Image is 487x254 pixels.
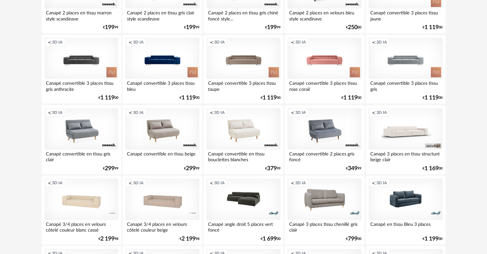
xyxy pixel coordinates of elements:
a: Creation icon 3D IA Canapé convertible en tissu beige €29999 [122,105,202,174]
div: € 00 [346,237,362,241]
a: Creation icon 3D IA Canapé convertible 3 places tissu taupe €1 11900 [204,35,283,104]
div: € 99 [346,166,362,171]
span: Creation icon [291,180,295,186]
div: € 99 [184,166,199,171]
div: Canapé 2 places en tissu gris clair style scandinave [125,9,199,21]
div: € 98 [180,237,199,241]
span: 2 199 [181,237,196,241]
span: 1 199 [425,237,439,241]
a: Creation icon 3D IA Canapé convertible en tissu bouclettes blanches €37999 [204,105,283,174]
span: 1 119 [344,96,358,100]
div: € 00 [423,237,443,241]
div: Canapé convertible 3 places tissu jaune [369,9,442,21]
span: 1 119 [100,96,114,100]
span: 3D IA [214,110,225,115]
a: Creation icon 3D IA Canapé 3/4 places en velours côtelé couleur blanc cassé €2 19998 [42,176,121,245]
span: 3D IA [52,110,63,115]
div: Canapé convertible en tissu bouclettes blanches [206,150,280,163]
span: Creation icon [372,180,376,186]
div: € 00 [261,237,281,241]
a: Creation icon 3D IA Canapé convertible 3 places tissu bleu €1 11900 [122,35,202,104]
div: Canapé angle droit 5 places vert foncé [206,220,280,233]
span: 1 119 [425,96,439,100]
div: Canapé convertible 3 places tissu rose corail [288,79,361,92]
div: Canapé 2 places en velours bleu style scandinave [288,9,361,21]
div: € 00 [423,96,443,100]
span: 379 [267,166,277,171]
span: 799 [348,237,358,241]
span: Creation icon [129,40,132,45]
span: 3D IA [133,180,144,186]
a: Creation icon 3D IA Canapé 3/4 places en velours côtelé couleur beige €2 19998 [122,176,202,245]
div: Canapé convertible 3 places tissu bleu [125,79,199,92]
span: 3D IA [376,110,387,115]
span: 1 119 [181,96,196,100]
span: Creation icon [48,40,52,45]
span: 3D IA [214,40,225,45]
span: 3D IA [52,40,63,45]
span: Creation icon [129,110,132,115]
div: Canapé convertible en tissu beige [125,150,199,163]
span: Creation icon [48,110,52,115]
a: Creation icon 3D IA Canapé angle droit 5 places vert foncé €1 69900 [204,176,283,245]
div: € 00 [423,166,443,171]
div: € 99 [265,166,281,171]
a: Creation icon 3D IA Canapé convertible 3 places tissu rose corail €1 11900 [285,35,364,104]
span: 1 119 [263,96,277,100]
div: Canapé convertible 2 places gris foncé [288,150,361,163]
span: 2 199 [100,237,114,241]
span: Creation icon [210,40,214,45]
div: Canapé 2 places en tissu marron style scandinave [45,9,118,21]
div: € 00 [342,96,362,100]
a: Creation icon 3D IA Canapé convertible 3 places tissu gris €1 11900 [366,35,445,104]
div: € 99 [103,25,118,30]
span: 3D IA [295,180,306,186]
span: 199 [105,25,114,30]
div: € 00 [98,96,118,100]
span: 3D IA [133,110,144,115]
span: 299 [186,166,196,171]
span: Creation icon [372,40,376,45]
a: Creation icon 3D IA Canapé convertible 3 places tissu gris anthracite €1 11900 [42,35,121,104]
a: Creation icon 3D IA Canapé convertible en tissu gris clair €29999 [42,105,121,174]
span: 349 [348,166,358,171]
span: Creation icon [48,180,52,186]
span: 3D IA [214,180,225,186]
span: 3D IA [52,180,63,186]
div: Canapé 3/4 places en velours côtelé couleur blanc cassé [45,220,118,233]
span: Creation icon [210,110,214,115]
div: € 00 [423,25,443,30]
span: 3D IA [295,40,306,45]
div: Canapé 3 places en tissu structuré beige clair [369,150,442,163]
span: 3D IA [295,110,306,115]
a: Creation icon 3D IA Canapé 3 places tissu chenillé gris clair €79900 [285,176,364,245]
div: Canapé convertible 3 places tissu gris anthracite [45,79,118,92]
a: Creation icon 3D IA Canapé en tissu Bleu 3 places €1 19900 [366,176,445,245]
div: € 00 [346,25,362,30]
a: Creation icon 3D IA Canapé convertible 2 places gris foncé €34999 [285,105,364,174]
div: € 00 [180,96,199,100]
div: € 00 [261,96,281,100]
div: Canapé en tissu Bleu 3 places [369,220,442,233]
span: 1 119 [425,25,439,30]
span: 3D IA [133,40,144,45]
div: € 98 [98,237,118,241]
span: 3D IA [376,40,387,45]
span: 199 [267,25,277,30]
span: Creation icon [210,180,214,186]
span: Creation icon [129,180,132,186]
span: 299 [105,166,114,171]
div: Canapé convertible 3 places tissu gris [369,79,442,92]
div: Canapé 3/4 places en velours côtelé couleur beige [125,220,199,233]
div: Canapé convertible 3 places tissu taupe [206,79,280,92]
span: 1 699 [263,237,277,241]
div: € 99 [103,166,118,171]
div: Canapé convertible en tissu gris clair [45,150,118,163]
span: Creation icon [372,110,376,115]
span: 199 [186,25,196,30]
span: 1 169 [425,166,439,171]
span: 250 [348,25,358,30]
div: € 99 [184,25,199,30]
div: Canapé 3 places tissu chenillé gris clair [288,220,361,233]
a: Creation icon 3D IA Canapé 3 places en tissu structuré beige clair €1 16900 [366,105,445,174]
